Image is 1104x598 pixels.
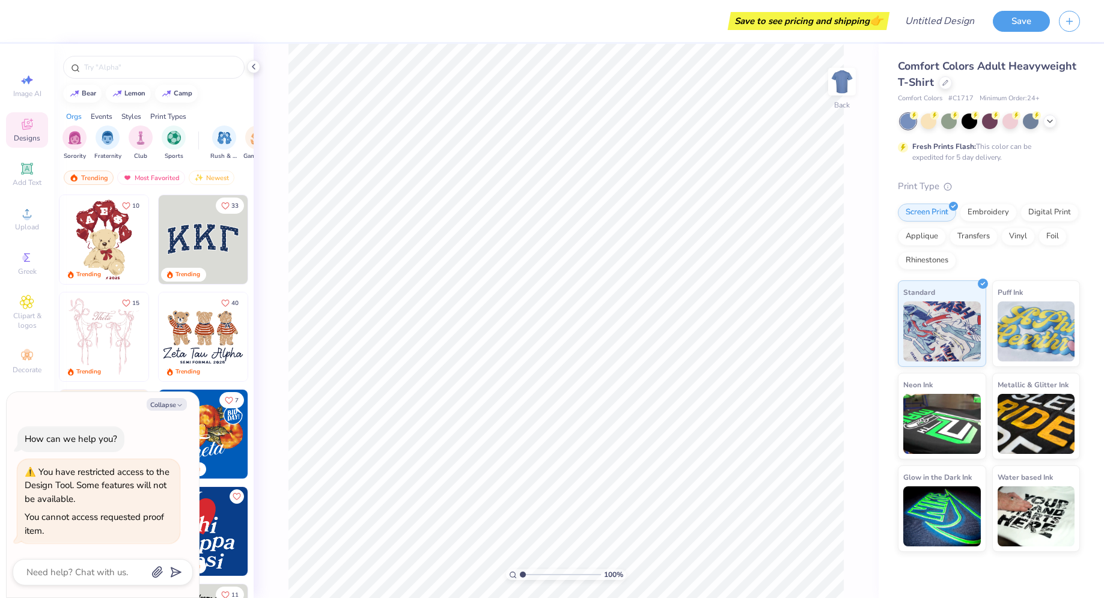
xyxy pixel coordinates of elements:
[230,489,244,504] button: Like
[13,89,41,98] span: Image AI
[150,111,186,122] div: Print Types
[1020,204,1079,222] div: Digital Print
[898,204,956,222] div: Screen Print
[980,94,1040,104] span: Minimum Order: 24 +
[66,111,82,122] div: Orgs
[903,486,981,546] img: Glow in the Dark Ink
[175,367,200,376] div: Trending
[903,301,981,361] img: Standard
[94,152,121,161] span: Fraternity
[159,487,248,576] img: f6158eb7-cc5b-49f7-a0db-65a8f5223f4c
[898,180,1080,193] div: Print Type
[82,90,96,97] div: bear
[14,133,40,143] span: Designs
[231,592,239,598] span: 11
[18,267,37,276] span: Greek
[123,174,132,182] img: most_fav.gif
[70,90,79,97] img: trend_line.gif
[91,111,112,122] div: Events
[101,131,114,145] img: Fraternity Image
[248,195,337,284] img: edfb13fc-0e43-44eb-bea2-bf7fc0dd67f9
[76,270,101,279] div: Trending
[69,174,79,182] img: trending.gif
[162,125,186,161] button: filter button
[895,9,984,33] input: Untitled Design
[83,61,237,73] input: Try "Alpha"
[604,569,623,580] span: 100 %
[243,152,271,161] span: Game Day
[94,125,121,161] div: filter for Fraternity
[68,131,82,145] img: Sorority Image
[830,70,854,94] img: Back
[155,85,198,103] button: camp
[59,292,148,381] img: 83dda5b0-2158-48ca-832c-f6b4ef4c4536
[870,13,883,28] span: 👉
[251,131,264,145] img: Game Day Image
[210,152,238,161] span: Rush & Bid
[248,292,337,381] img: d12c9beb-9502-45c7-ae94-40b97fdd6040
[148,195,237,284] img: e74243e0-e378-47aa-a400-bc6bcb25063a
[117,295,145,311] button: Like
[124,90,145,97] div: lemon
[998,286,1023,298] span: Puff Ink
[63,125,87,161] div: filter for Sorority
[243,125,271,161] div: filter for Game Day
[1001,228,1035,246] div: Vinyl
[25,433,117,445] div: How can we help you?
[6,311,48,330] span: Clipart & logos
[94,125,121,161] button: filter button
[998,486,1075,546] img: Water based Ink
[194,174,204,182] img: Newest.gif
[912,142,976,151] strong: Fresh Prints Flash:
[960,204,1017,222] div: Embroidery
[993,11,1050,32] button: Save
[912,141,1060,163] div: This color can be expedited for 5 day delivery.
[159,292,248,381] img: a3be6b59-b000-4a72-aad0-0c575b892a6b
[159,390,248,479] img: 8659caeb-cee5-4a4c-bd29-52ea2f761d42
[174,90,192,97] div: camp
[898,94,942,104] span: Comfort Colors
[998,471,1053,483] span: Water based Ink
[134,131,147,145] img: Club Image
[219,392,244,408] button: Like
[231,300,239,306] span: 40
[903,394,981,454] img: Neon Ink
[117,198,145,214] button: Like
[13,178,41,187] span: Add Text
[134,152,147,161] span: Club
[25,466,169,505] div: You have restricted access to the Design Tool. Some features will not be available.
[210,125,238,161] div: filter for Rush & Bid
[167,131,181,145] img: Sports Image
[159,195,248,284] img: 3b9aba4f-e317-4aa7-a679-c95a879539bd
[63,125,87,161] button: filter button
[121,111,141,122] div: Styles
[998,378,1069,391] span: Metallic & Glitter Ink
[834,100,850,110] div: Back
[15,222,39,232] span: Upload
[64,152,86,161] span: Sorority
[129,125,153,161] div: filter for Club
[63,85,102,103] button: bear
[898,59,1076,89] span: Comfort Colors Adult Heavyweight T-Shirt
[13,365,41,375] span: Decorate
[998,394,1075,454] img: Metallic & Glitter Ink
[148,390,237,479] img: d6d5c6c6-9b9a-4053-be8a-bdf4bacb006d
[216,295,244,311] button: Like
[25,511,164,537] div: You cannot access requested proof item.
[162,90,171,97] img: trend_line.gif
[243,125,271,161] button: filter button
[59,390,148,479] img: 010ceb09-c6fc-40d9-b71e-e3f087f73ee6
[148,292,237,381] img: d12a98c7-f0f7-4345-bf3a-b9f1b718b86e
[248,487,337,576] img: 8dd0a095-001a-4357-9dc2-290f0919220d
[147,398,187,411] button: Collapse
[235,397,239,403] span: 7
[948,94,974,104] span: # C1717
[903,471,972,483] span: Glow in the Dark Ink
[189,171,234,185] div: Newest
[132,300,139,306] span: 15
[175,270,200,279] div: Trending
[112,90,122,97] img: trend_line.gif
[1038,228,1067,246] div: Foil
[64,171,114,185] div: Trending
[132,203,139,209] span: 10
